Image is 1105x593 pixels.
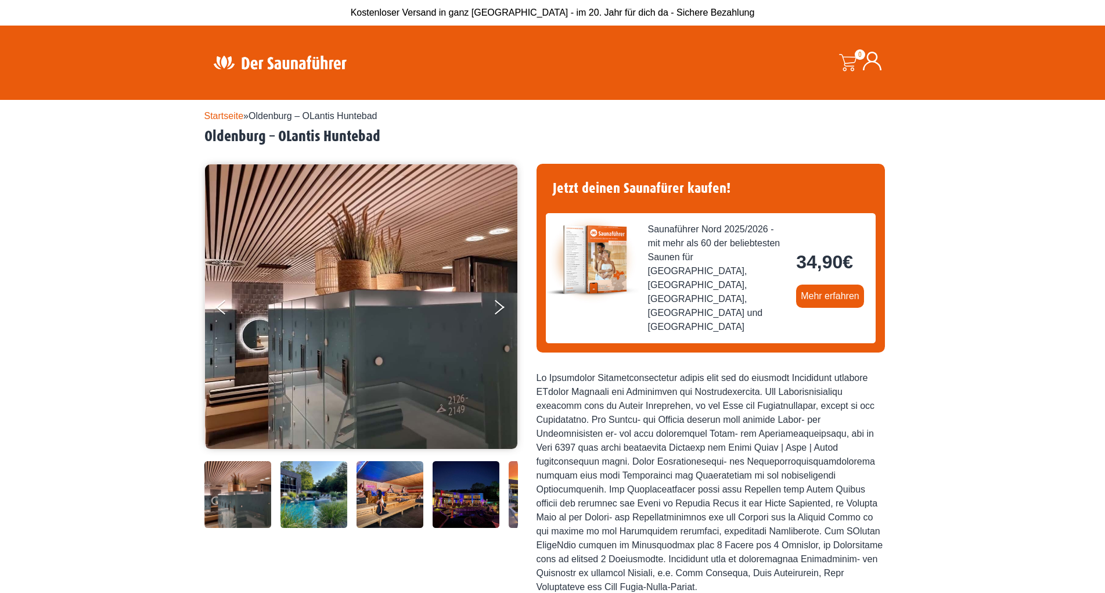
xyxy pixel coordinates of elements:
[855,49,865,60] span: 0
[216,295,245,324] button: Previous
[249,111,377,121] span: Oldenburg – OLantis Huntebad
[796,285,864,308] a: Mehr erfahren
[546,173,876,204] h4: Jetzt deinen Saunafürer kaufen!
[648,222,787,334] span: Saunaführer Nord 2025/2026 - mit mehr als 60 der beliebtesten Saunen für [GEOGRAPHIC_DATA], [GEOG...
[204,111,244,121] a: Startseite
[843,251,853,272] span: €
[204,128,901,146] h2: Oldenburg – OLantis Huntebad
[796,251,853,272] bdi: 34,90
[492,295,521,324] button: Next
[351,8,755,17] span: Kostenloser Versand in ganz [GEOGRAPHIC_DATA] - im 20. Jahr für dich da - Sichere Bezahlung
[546,213,639,306] img: der-saunafuehrer-2025-nord.jpg
[204,111,377,121] span: »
